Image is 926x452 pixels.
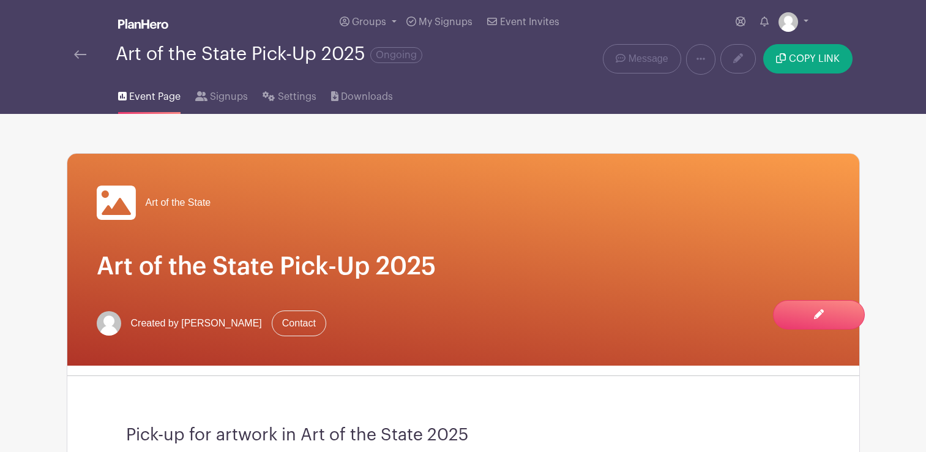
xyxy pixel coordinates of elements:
[419,17,472,27] span: My Signups
[331,75,393,114] a: Downloads
[74,50,86,59] img: back-arrow-29a5d9b10d5bd6ae65dc969a981735edf675c4d7a1fe02e03b50dbd4ba3cdb55.svg
[272,311,326,336] a: Contact
[278,89,316,104] span: Settings
[779,12,798,32] img: default-ce2991bfa6775e67f084385cd625a349d9dcbb7a52a09fb2fda1e96e2d18dcdb.png
[500,17,559,27] span: Event Invites
[118,75,181,114] a: Event Page
[629,51,668,66] span: Message
[195,75,248,114] a: Signups
[789,54,840,64] span: COPY LINK
[126,425,801,446] h3: Pick-up for artwork in Art of the State 2025
[210,89,248,104] span: Signups
[97,311,121,336] img: default-ce2991bfa6775e67f084385cd625a349d9dcbb7a52a09fb2fda1e96e2d18dcdb.png
[116,44,422,64] div: Art of the State Pick-Up 2025
[97,252,830,281] h1: Art of the State Pick-Up 2025
[763,44,852,73] button: COPY LINK
[118,19,168,29] img: logo_white-6c42ec7e38ccf1d336a20a19083b03d10ae64f83f12c07503d8b9e83406b4c7d.svg
[341,89,393,104] span: Downloads
[352,17,386,27] span: Groups
[131,316,262,331] span: Created by [PERSON_NAME]
[263,75,316,114] a: Settings
[370,47,422,63] span: Ongoing
[129,89,181,104] span: Event Page
[146,195,211,210] span: Art of the State
[603,44,681,73] a: Message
